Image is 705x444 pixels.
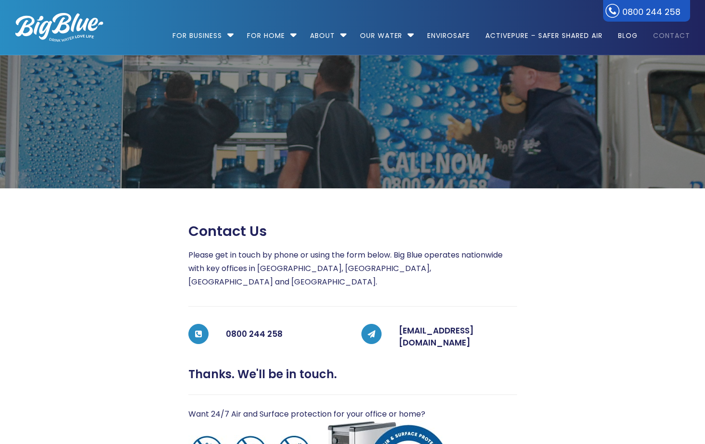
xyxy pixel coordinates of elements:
span: Contact us [188,223,267,240]
p: Please get in touch by phone or using the form below. Big Blue operates nationwide with key offic... [188,248,517,289]
h3: Thanks. We'll be in touch. [188,368,517,382]
h5: 0800 244 258 [226,325,344,344]
img: logo [15,13,103,42]
a: [EMAIL_ADDRESS][DOMAIN_NAME] [399,325,474,349]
